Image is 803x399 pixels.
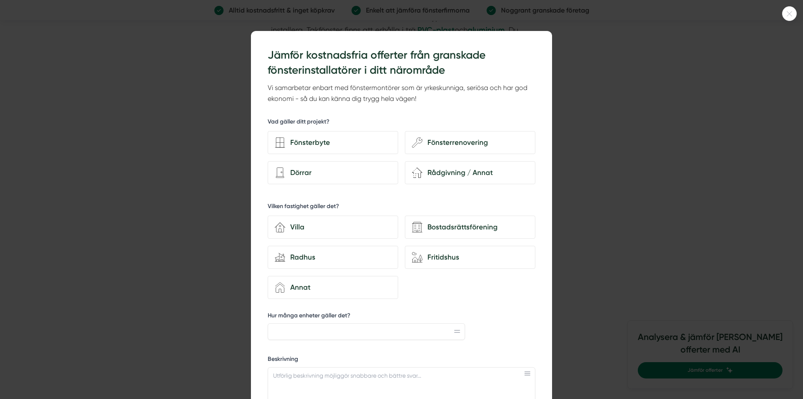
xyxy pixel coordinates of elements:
label: Beskrivning [268,355,535,366]
h5: Vad gäller ditt projekt? [268,118,330,128]
h3: Jämför kostnadsfria offerter från granskade fönsterinstallatörer i ditt närområde [268,48,535,78]
h5: Vilken fastighet gäller det? [268,202,339,213]
label: Hur många enheter gäller det? [268,311,465,322]
p: Vi samarbetar enbart med fönstermontörer som är yrkeskunniga, seriösa och har god ekonomi - så du... [268,82,535,105]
